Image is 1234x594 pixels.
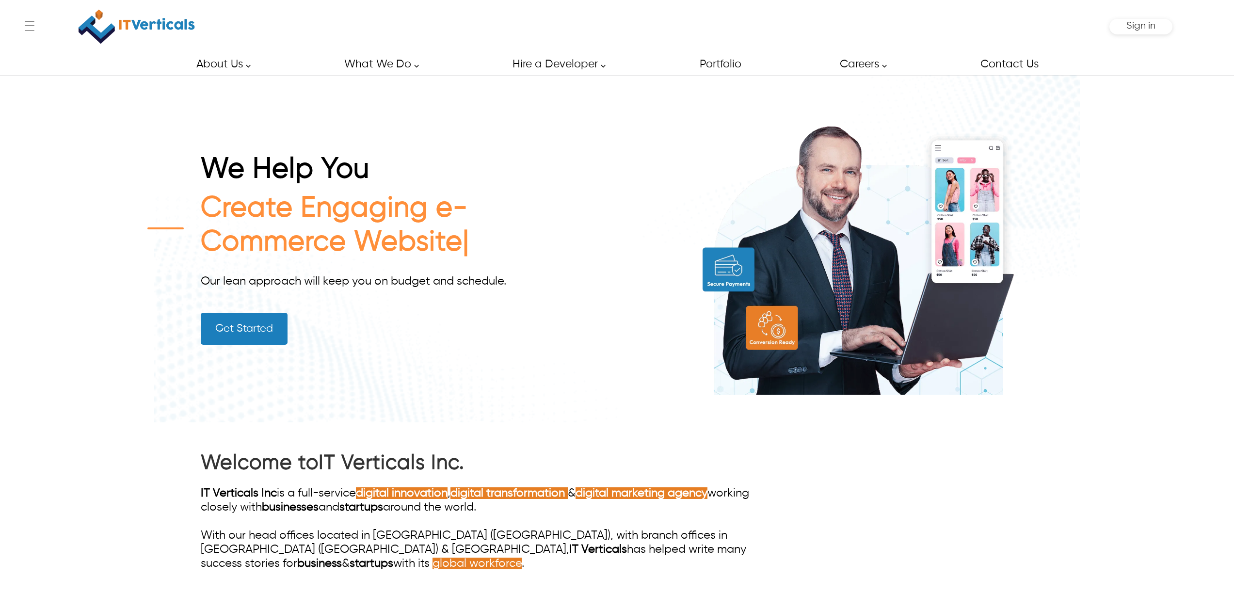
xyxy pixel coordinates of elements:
[684,103,1034,395] img: build
[501,53,611,75] a: Hire a Developer
[262,501,319,513] a: businesses
[79,5,195,48] img: IT Verticals Inc
[450,487,565,499] a: digital transformation
[356,487,448,499] a: digital innovation
[201,194,468,257] span: Create Engaging e-Commerce Website
[201,487,277,499] a: IT Verticals Inc
[576,487,707,499] a: digital marketing agency
[829,53,892,75] a: Careers
[969,53,1049,75] a: Contact Us
[689,53,752,75] a: Portfolio
[433,558,522,569] span: global workforce
[1126,24,1155,30] a: Sign in
[201,153,534,192] h1: We Help You
[201,486,784,571] div: is a full-service , & working closely with and around the world. With our head offices located in...
[297,558,342,569] a: business
[201,450,784,477] h2: Welcome to
[62,5,211,48] a: IT Verticals Inc
[201,313,288,345] a: Get Started
[1126,21,1155,31] span: Sign in
[350,558,393,569] a: startups
[333,53,424,75] a: What We Do
[185,53,256,75] a: About Us
[319,453,465,473] a: IT Verticals Inc.
[201,274,534,289] div: Our lean approach will keep you on budget and schedule.
[339,501,383,513] a: startups
[569,544,627,555] a: IT Verticals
